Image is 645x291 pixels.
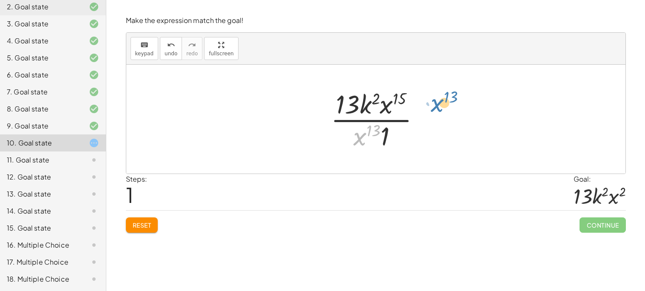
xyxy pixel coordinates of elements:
[89,19,99,29] i: Task finished and correct.
[89,121,99,131] i: Task finished and correct.
[7,206,75,216] div: 14. Goal state
[7,121,75,131] div: 9. Goal state
[7,223,75,233] div: 15. Goal state
[7,104,75,114] div: 8. Goal state
[165,51,177,57] span: undo
[204,37,238,60] button: fullscreen
[7,172,75,182] div: 12. Goal state
[131,37,159,60] button: keyboardkeypad
[89,240,99,250] i: Task not started.
[89,36,99,46] i: Task finished and correct.
[7,155,75,165] div: 11. Goal state
[89,189,99,199] i: Task not started.
[89,53,99,63] i: Task finished and correct.
[7,70,75,80] div: 6. Goal state
[126,16,626,26] p: Make the expression match the goal!
[89,206,99,216] i: Task not started.
[89,155,99,165] i: Task not started.
[126,182,134,208] span: 1
[7,138,75,148] div: 10. Goal state
[89,257,99,267] i: Task not started.
[89,172,99,182] i: Task not started.
[7,274,75,284] div: 18. Multiple Choice
[126,217,158,233] button: Reset
[89,138,99,148] i: Task started.
[7,36,75,46] div: 4. Goal state
[126,174,147,183] label: Steps:
[186,51,198,57] span: redo
[89,2,99,12] i: Task finished and correct.
[7,53,75,63] div: 5. Goal state
[89,223,99,233] i: Task not started.
[160,37,182,60] button: undoundo
[7,257,75,267] div: 17. Multiple Choice
[89,70,99,80] i: Task finished and correct.
[167,40,175,50] i: undo
[182,37,202,60] button: redoredo
[7,2,75,12] div: 2. Goal state
[140,40,148,50] i: keyboard
[574,174,626,184] div: Goal:
[209,51,233,57] span: fullscreen
[89,87,99,97] i: Task finished and correct.
[7,19,75,29] div: 3. Goal state
[7,87,75,97] div: 7. Goal state
[7,240,75,250] div: 16. Multiple Choice
[135,51,154,57] span: keypad
[188,40,196,50] i: redo
[133,221,151,229] span: Reset
[89,274,99,284] i: Task not started.
[89,104,99,114] i: Task finished and correct.
[7,189,75,199] div: 13. Goal state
